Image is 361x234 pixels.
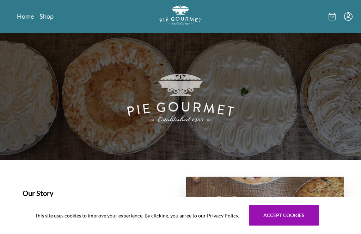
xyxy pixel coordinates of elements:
[23,188,169,198] h1: Our Story
[249,205,319,226] button: Accept cookies
[39,12,54,20] a: Shop
[35,212,239,219] span: This site uses cookies to improve your experience. By clicking, you agree to our Privacy Policy.
[159,6,202,25] img: logo
[17,12,34,20] a: Home
[344,12,353,21] button: Menu
[159,6,202,27] a: Logo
